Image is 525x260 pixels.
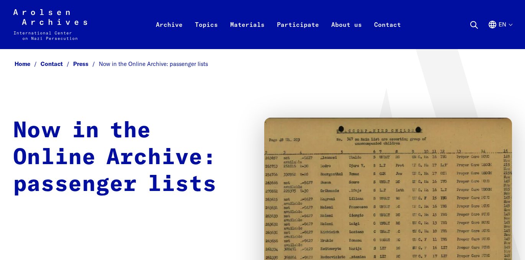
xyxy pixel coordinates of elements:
a: Contact [41,60,73,67]
a: Press [73,60,99,67]
h1: Now in the Online Archive: passenger lists [13,118,249,198]
a: Home [15,60,41,67]
a: About us [325,18,368,49]
a: Participate [271,18,325,49]
a: Materials [224,18,271,49]
button: English, language selection [488,20,512,48]
nav: Primary [150,9,407,40]
a: Topics [189,18,224,49]
a: Contact [368,18,407,49]
span: Now in the Online Archive: passenger lists [99,60,208,67]
nav: Breadcrumb [13,58,512,70]
a: Archive [150,18,189,49]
